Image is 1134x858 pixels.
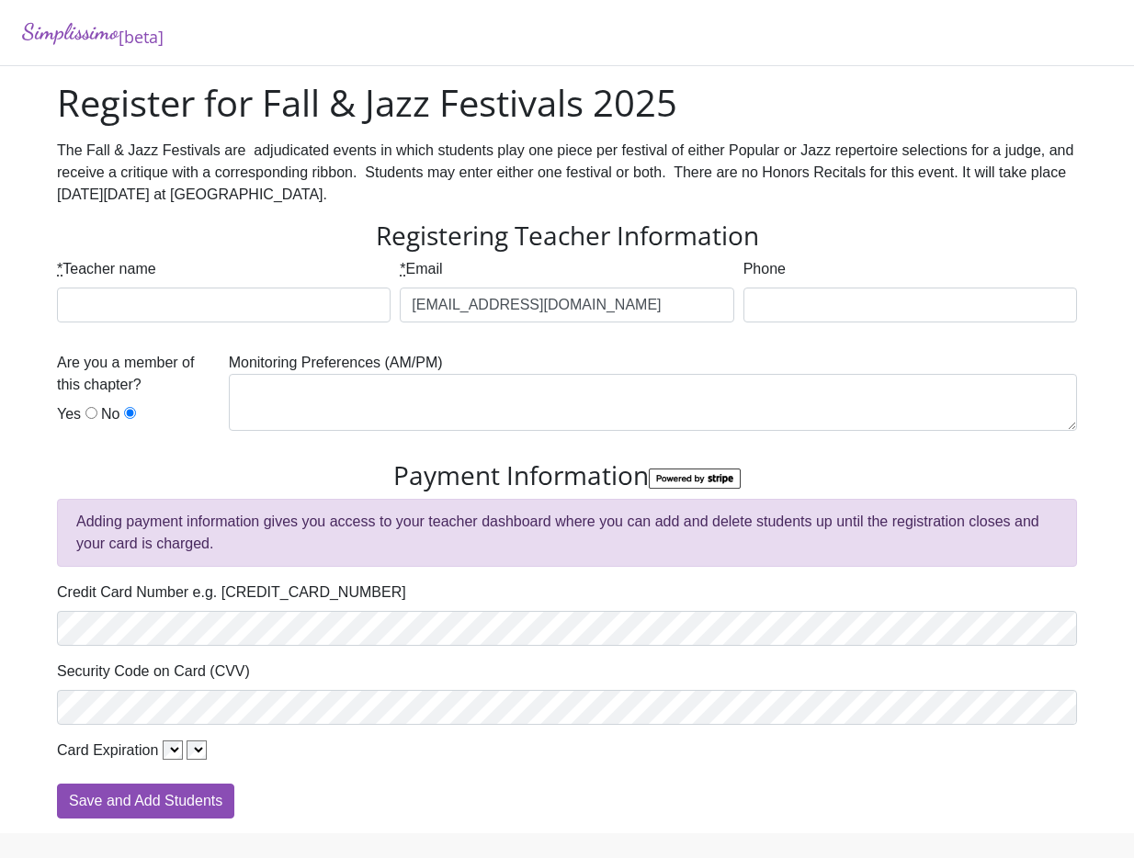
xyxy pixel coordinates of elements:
label: Email [400,258,442,280]
div: The Fall & Jazz Festivals are adjudicated events in which students play one piece per festival of... [57,140,1077,206]
label: Yes [57,403,81,425]
div: Adding payment information gives you access to your teacher dashboard where you can add and delet... [57,499,1077,567]
label: No [101,403,119,425]
h1: Register for Fall & Jazz Festivals 2025 [57,81,1077,125]
label: Card Expiration [57,739,158,762]
label: Credit Card Number e.g. [CREDIT_CARD_NUMBER] [57,581,406,604]
input: Save and Add Students [57,784,234,818]
label: Are you a member of this chapter? [57,352,220,396]
div: Monitoring Preferences (AM/PM) [224,352,1082,446]
a: Simplissimo[beta] [22,15,164,51]
label: Teacher name [57,258,156,280]
h3: Registering Teacher Information [57,220,1077,252]
abbr: required [57,261,62,277]
img: StripeBadge-6abf274609356fb1c7d224981e4c13d8e07f95b5cc91948bd4e3604f74a73e6b.png [649,469,741,490]
label: Phone [743,258,786,280]
sub: [beta] [119,26,164,48]
abbr: required [400,261,405,277]
h3: Payment Information [57,460,1077,491]
label: Security Code on Card (CVV) [57,660,250,683]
